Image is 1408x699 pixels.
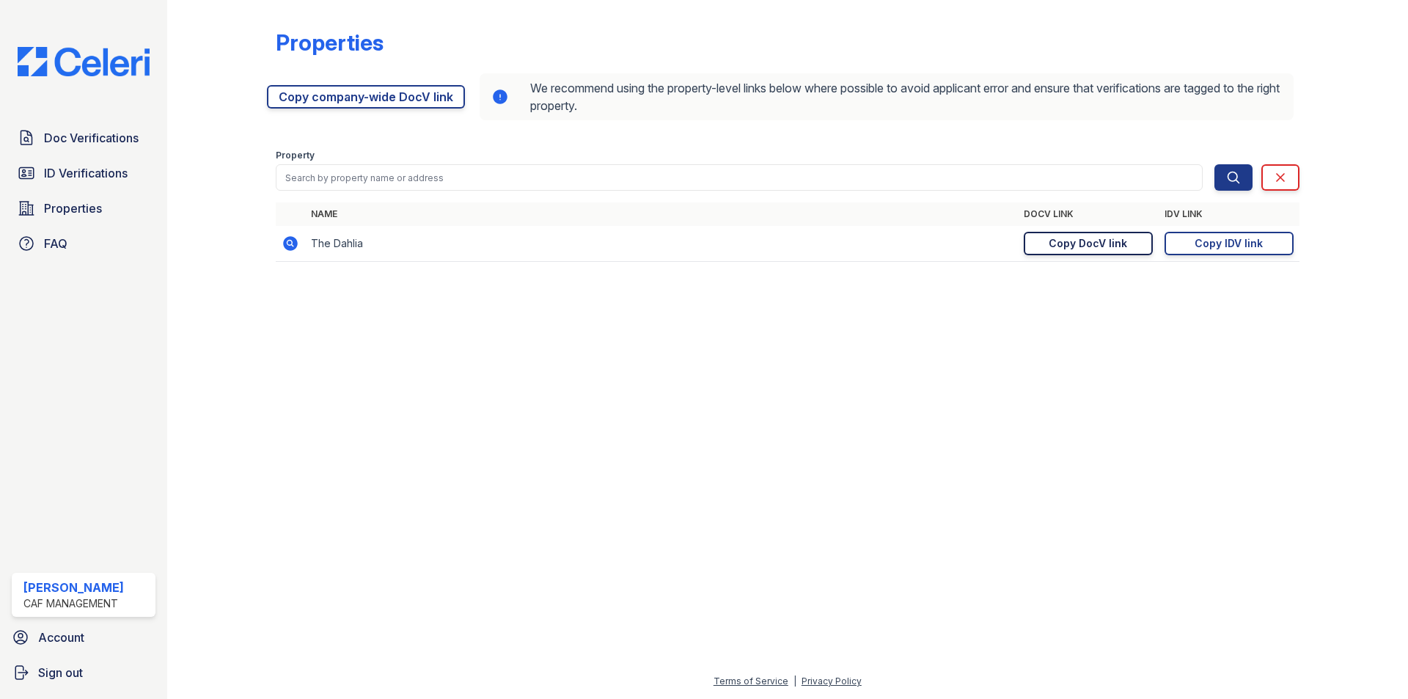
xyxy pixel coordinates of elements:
td: The Dahlia [305,226,1018,262]
a: Doc Verifications [12,123,155,153]
th: Name [305,202,1018,226]
div: | [793,676,796,687]
a: Copy company-wide DocV link [267,85,465,109]
div: Copy DocV link [1049,236,1127,251]
span: Account [38,629,84,646]
a: Copy DocV link [1024,232,1153,255]
div: Copy IDV link [1195,236,1263,251]
a: Copy IDV link [1165,232,1294,255]
img: CE_Logo_Blue-a8612792a0a2168367f1c8372b55b34899dd931a85d93a1a3d3e32e68fde9ad4.png [6,47,161,76]
div: Properties [276,29,384,56]
a: Sign out [6,658,161,687]
div: We recommend using the property-level links below where possible to avoid applicant error and ens... [480,73,1294,120]
input: Search by property name or address [276,164,1203,191]
span: ID Verifications [44,164,128,182]
a: ID Verifications [12,158,155,188]
span: Properties [44,200,102,217]
span: Doc Verifications [44,129,139,147]
a: Privacy Policy [802,676,862,687]
label: Property [276,150,315,161]
a: Terms of Service [714,676,788,687]
a: Properties [12,194,155,223]
div: CAF Management [23,596,124,611]
a: Account [6,623,161,652]
a: FAQ [12,229,155,258]
th: IDV Link [1159,202,1299,226]
span: Sign out [38,664,83,681]
div: [PERSON_NAME] [23,579,124,596]
th: DocV Link [1018,202,1159,226]
span: FAQ [44,235,67,252]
